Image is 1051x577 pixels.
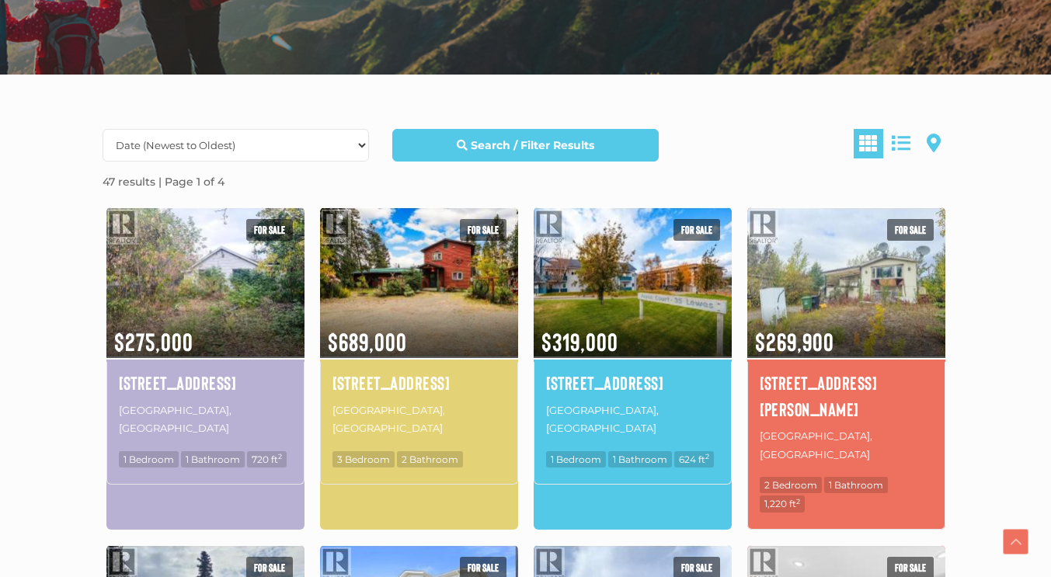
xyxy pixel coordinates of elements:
[534,307,732,358] span: $319,000
[397,451,463,468] span: 2 Bathroom
[392,129,659,162] a: Search / Filter Results
[181,451,245,468] span: 1 Bathroom
[119,400,292,440] p: [GEOGRAPHIC_DATA], [GEOGRAPHIC_DATA]
[608,451,672,468] span: 1 Bathroom
[106,205,305,360] img: 7223 7TH AVENUE, Whitehorse, Yukon
[546,451,606,468] span: 1 Bedroom
[332,400,506,440] p: [GEOGRAPHIC_DATA], [GEOGRAPHIC_DATA]
[332,451,395,468] span: 3 Bedroom
[246,219,293,241] span: For sale
[674,451,714,468] span: 624 ft
[119,451,179,468] span: 1 Bedroom
[887,219,934,241] span: For sale
[534,205,732,360] img: 13-35 LEWES BOULEVARD, Whitehorse, Yukon
[747,205,945,360] img: 3 BRYDE PLACE, Whitehorse, Yukon
[546,400,719,440] p: [GEOGRAPHIC_DATA], [GEOGRAPHIC_DATA]
[760,477,822,493] span: 2 Bedroom
[460,219,506,241] span: For sale
[247,451,287,468] span: 720 ft
[332,370,506,396] a: [STREET_ADDRESS]
[320,205,518,360] img: 16 DEADEND ROAD, Whitehorse South, Yukon
[673,219,720,241] span: For sale
[760,370,933,422] a: [STREET_ADDRESS][PERSON_NAME]
[320,307,518,358] span: $689,000
[705,452,709,461] sup: 2
[546,370,719,396] a: [STREET_ADDRESS]
[471,138,594,152] strong: Search / Filter Results
[119,370,292,396] a: [STREET_ADDRESS]
[760,426,933,465] p: [GEOGRAPHIC_DATA], [GEOGRAPHIC_DATA]
[796,497,800,506] sup: 2
[760,495,805,512] span: 1,220 ft
[824,477,888,493] span: 1 Bathroom
[278,452,282,461] sup: 2
[106,307,305,358] span: $275,000
[747,307,945,358] span: $269,900
[103,175,224,189] strong: 47 results | Page 1 of 4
